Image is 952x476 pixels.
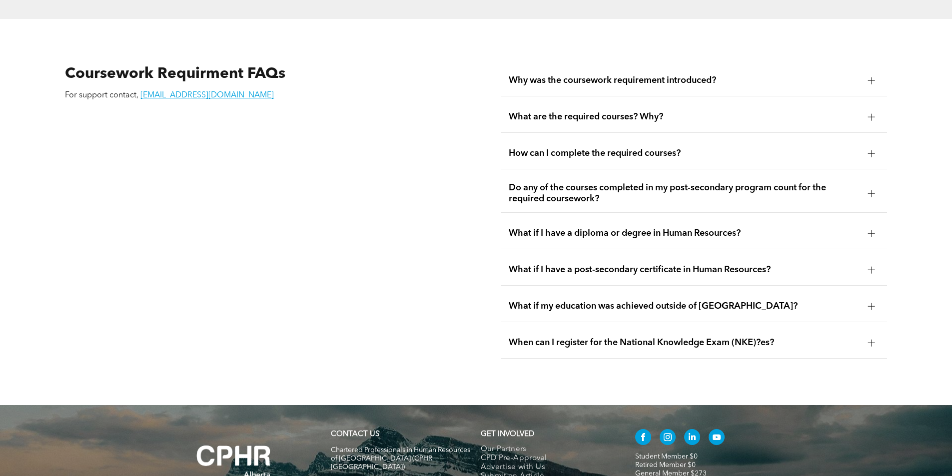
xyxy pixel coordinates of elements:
span: How can I complete the required courses? [509,148,860,159]
span: What are the required courses? Why? [509,111,860,122]
a: CONTACT US [331,431,379,438]
span: Chartered Professionals in Human Resources of [GEOGRAPHIC_DATA] (CPHR [GEOGRAPHIC_DATA]) [331,447,470,471]
a: Student Member $0 [635,453,698,460]
a: Retired Member $0 [635,462,696,469]
span: For support contact, [65,91,138,99]
a: facebook [635,429,651,448]
span: What if I have a post-secondary certificate in Human Resources? [509,264,860,275]
a: youtube [709,429,725,448]
span: Do any of the courses completed in my post-secondary program count for the required coursework? [509,182,860,204]
a: [EMAIL_ADDRESS][DOMAIN_NAME] [140,91,274,99]
span: Why was the coursework requirement introduced? [509,75,860,86]
a: Our Partners [481,445,614,454]
span: When can I register for the National Knowledge Exam (NKE)?es? [509,337,860,348]
span: What if I have a diploma or degree in Human Resources? [509,228,860,239]
span: GET INVOLVED [481,431,534,438]
a: Advertise with Us [481,463,614,472]
a: CPD Pre-Approval [481,454,614,463]
span: Coursework Requirment FAQs [65,66,285,81]
a: linkedin [684,429,700,448]
a: instagram [660,429,676,448]
span: What if my education was achieved outside of [GEOGRAPHIC_DATA]? [509,301,860,312]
